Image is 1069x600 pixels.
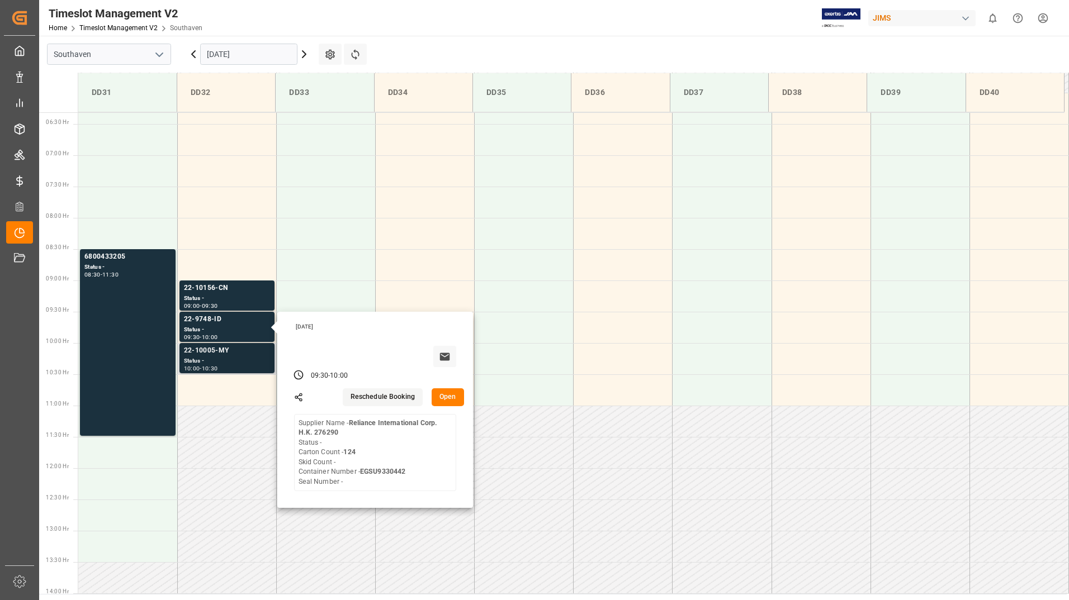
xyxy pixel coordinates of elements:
[778,82,858,103] div: DD38
[84,251,171,263] div: 6800433205
[679,82,759,103] div: DD37
[328,371,330,381] div: -
[46,494,69,501] span: 12:30 Hr
[975,82,1055,103] div: DD40
[1005,6,1030,31] button: Help Center
[101,272,102,277] div: -
[184,356,270,366] div: Status -
[46,432,69,438] span: 11:30 Hr
[79,24,158,32] a: Timeslot Management V2
[202,303,218,308] div: 09:30
[184,283,270,294] div: 22-10156-CN
[186,82,266,103] div: DD32
[46,275,69,282] span: 09:00 Hr
[84,263,171,272] div: Status -
[184,325,270,335] div: Status -
[184,335,200,340] div: 09:30
[46,463,69,469] span: 12:00 Hr
[87,82,168,103] div: DD31
[868,7,980,28] button: JIMS
[384,82,463,103] div: DD34
[46,307,69,313] span: 09:30 Hr
[822,8,860,28] img: Exertis%20JAM%20-%20Email%20Logo.jpg_1722504956.jpg
[200,303,201,308] div: -
[46,244,69,250] span: 08:30 Hr
[46,150,69,156] span: 07:00 Hr
[46,526,69,532] span: 13:00 Hr
[184,314,270,325] div: 22-9748-ID
[184,345,270,356] div: 22-10005-MY
[482,82,562,103] div: DD35
[184,366,200,371] div: 10:00
[299,419,438,437] b: Reliance International Corp. H.K. 276290
[432,388,464,406] button: Open
[150,46,167,63] button: open menu
[360,468,405,475] b: EGSU9330442
[46,338,69,344] span: 10:00 Hr
[49,24,67,32] a: Home
[46,557,69,563] span: 13:30 Hr
[580,82,660,103] div: DD36
[868,10,976,26] div: JIMS
[84,272,101,277] div: 08:30
[299,418,452,487] div: Supplier Name - Status - Carton Count - Skid Count - Container Number - Seal Number -
[184,294,270,303] div: Status -
[46,401,69,407] span: 11:00 Hr
[285,82,365,103] div: DD33
[330,371,348,381] div: 10:00
[876,82,956,103] div: DD39
[980,6,1005,31] button: show 0 new notifications
[200,44,297,65] input: DD.MM.YYYY
[184,303,200,308] div: 09:00
[102,272,119,277] div: 11:30
[46,213,69,219] span: 08:00 Hr
[292,323,461,331] div: [DATE]
[202,335,218,340] div: 10:00
[200,366,201,371] div: -
[343,448,355,456] b: 124
[46,588,69,594] span: 14:00 Hr
[200,335,201,340] div: -
[46,182,69,188] span: 07:30 Hr
[49,5,202,22] div: Timeslot Management V2
[343,388,423,406] button: Reschedule Booking
[202,366,218,371] div: 10:30
[311,371,329,381] div: 09:30
[46,119,69,125] span: 06:30 Hr
[47,44,171,65] input: Type to search/select
[46,369,69,375] span: 10:30 Hr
